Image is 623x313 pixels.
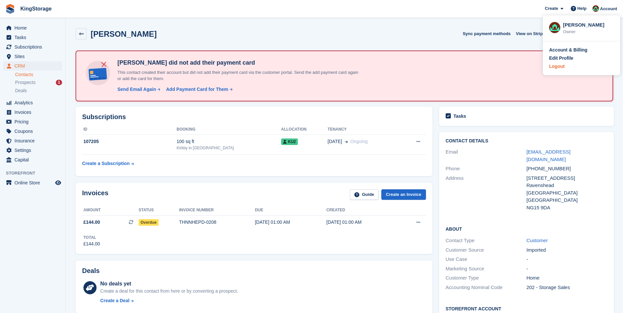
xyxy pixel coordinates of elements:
[139,219,159,226] span: Overdue
[3,136,62,145] a: menu
[14,42,54,52] span: Subscriptions
[164,86,233,93] a: Add Payment Card for Them
[526,265,607,273] div: -
[328,124,401,135] th: Tenancy
[117,86,156,93] div: Send Email Again
[82,124,177,135] th: ID
[446,165,526,173] div: Phone
[381,189,426,200] a: Create an Invoice
[526,204,607,212] div: NG15 9DA
[463,28,511,39] button: Sync payment methods
[446,148,526,163] div: Email
[255,205,326,216] th: Due
[577,5,587,12] span: Help
[526,149,570,162] a: [EMAIL_ADDRESS][DOMAIN_NAME]
[446,175,526,212] div: Address
[3,52,62,61] a: menu
[115,69,361,82] p: This contact created their account but did not add their payment card via the customer portal. Se...
[549,63,614,70] a: Logout
[600,6,617,12] span: Account
[526,189,607,197] div: [GEOGRAPHIC_DATA]
[3,61,62,71] a: menu
[545,5,558,12] span: Create
[526,256,607,263] div: -
[115,59,361,67] h4: [PERSON_NAME] did not add their payment card
[526,274,607,282] div: Home
[100,297,129,304] div: Create a Deal
[14,127,54,136] span: Coupons
[563,29,614,35] div: Owner
[3,146,62,155] a: menu
[139,205,179,216] th: Status
[15,79,62,86] a: Prospects 1
[15,87,62,94] a: Deals
[15,72,62,78] a: Contacts
[446,274,526,282] div: Customer Type
[350,139,368,144] span: Ongoing
[3,33,62,42] a: menu
[18,3,54,14] a: KingStorage
[14,23,54,32] span: Home
[516,31,545,37] span: View on Stripe
[177,138,281,145] div: 100 sq ft
[592,5,599,12] img: John King
[549,55,614,62] a: Edit Profile
[3,23,62,32] a: menu
[328,138,342,145] span: [DATE]
[179,219,255,226] div: THNNHEPD-0208
[281,124,328,135] th: Allocation
[166,86,228,93] div: Add Payment Card for Them
[3,108,62,117] a: menu
[91,30,157,38] h2: [PERSON_NAME]
[3,155,62,164] a: menu
[14,146,54,155] span: Settings
[83,240,100,247] div: £144.00
[513,28,553,39] a: View on Stripe
[14,136,54,145] span: Insurance
[14,61,54,71] span: CRM
[177,124,281,135] th: Booking
[446,284,526,291] div: Accounting Nominal Code
[179,205,255,216] th: Invoice number
[14,52,54,61] span: Sites
[446,256,526,263] div: Use Case
[82,267,100,275] h2: Deals
[526,175,607,182] div: [STREET_ADDRESS]
[84,59,112,87] img: no-card-linked-e7822e413c904bf8b177c4d89f31251c4716f9871600ec3ca5bfc59e148c83f4.svg
[549,55,573,62] div: Edit Profile
[3,42,62,52] a: menu
[14,155,54,164] span: Capital
[549,47,614,53] a: Account & Billing
[54,179,62,187] a: Preview store
[3,178,62,187] a: menu
[549,47,588,53] div: Account & Billing
[14,178,54,187] span: Online Store
[526,238,548,243] a: Customer
[3,98,62,107] a: menu
[177,145,281,151] div: Kirkby in [GEOGRAPHIC_DATA]
[83,235,100,240] div: Total
[82,189,108,200] h2: Invoices
[446,237,526,244] div: Contact Type
[82,160,130,167] div: Create a Subscription
[5,4,15,14] img: stora-icon-8386f47178a22dfd0bd8f6a31ec36ba5ce8667c1dd55bd0f319d3a0aa187defe.svg
[526,197,607,204] div: [GEOGRAPHIC_DATA]
[526,165,607,173] div: [PHONE_NUMBER]
[6,170,65,177] span: Storefront
[82,157,134,170] a: Create a Subscription
[526,182,607,189] div: Ravenshead
[3,127,62,136] a: menu
[100,288,238,295] div: Create a deal for this contact from here or by converting a prospect.
[446,305,607,312] h2: Storefront Account
[446,246,526,254] div: Customer Source
[526,246,607,254] div: Imported
[15,88,27,94] span: Deals
[82,138,177,145] div: 107205
[326,205,398,216] th: Created
[255,219,326,226] div: [DATE] 01:00 AM
[14,108,54,117] span: Invoices
[281,138,298,145] span: KU2
[549,63,565,70] div: Logout
[82,205,139,216] th: Amount
[56,80,62,85] div: 1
